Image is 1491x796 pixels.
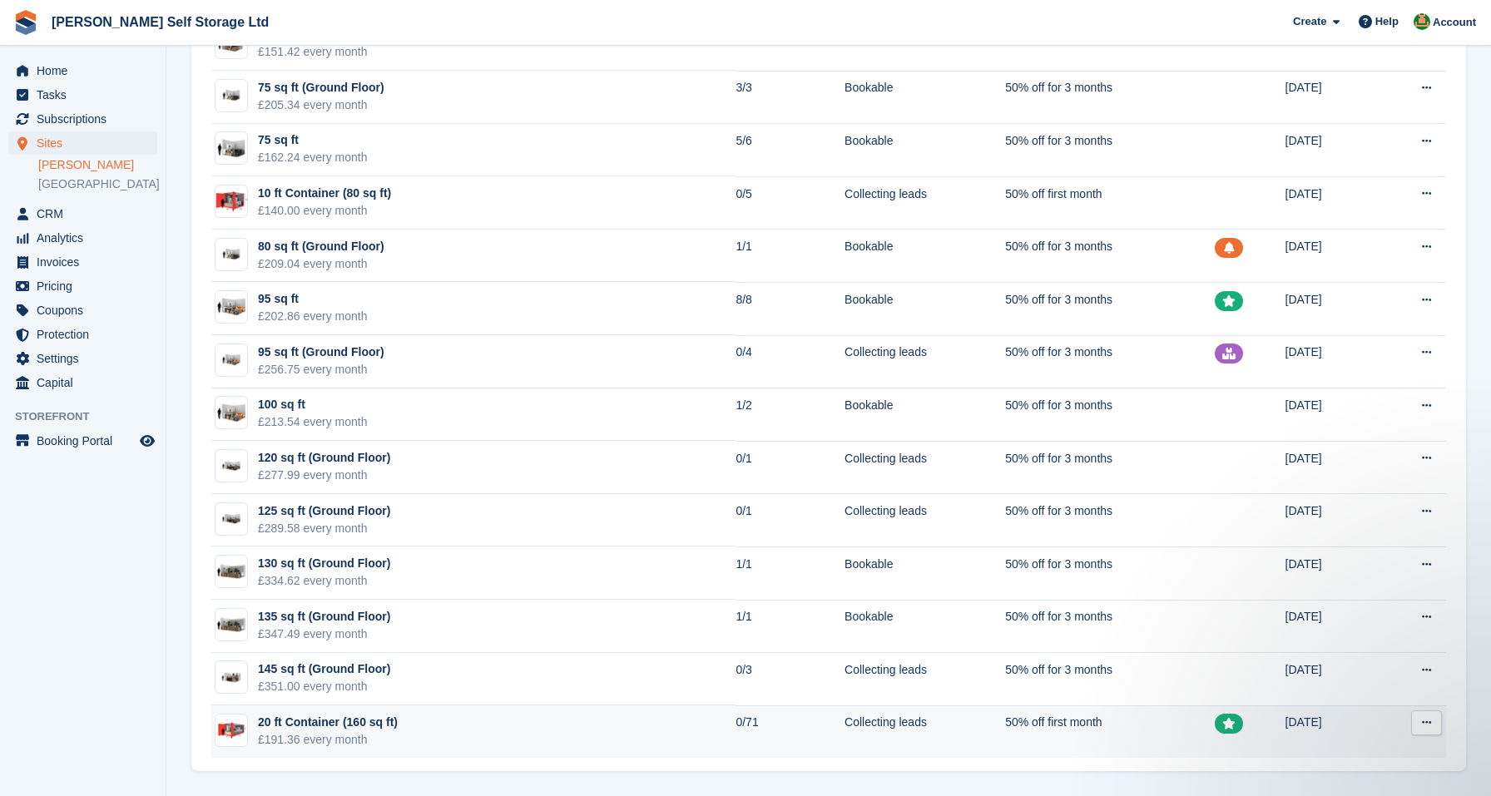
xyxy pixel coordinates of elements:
td: 1/1 [736,600,845,653]
td: 50% off for 3 months [1005,282,1215,335]
a: [PERSON_NAME] Self Storage Ltd [45,8,275,36]
a: menu [8,274,157,298]
div: 20 ft Container (160 sq ft) [258,714,398,731]
div: £256.75 every month [258,361,384,378]
td: 1/1 [736,230,845,283]
div: 10 ft Container (80 sq ft) [258,185,391,202]
td: Bookable [845,124,1005,177]
td: 50% off for 3 months [1005,494,1215,547]
td: Collecting leads [845,494,1005,547]
td: Collecting leads [845,705,1005,758]
div: 145 sq ft (Ground Floor) [258,660,390,678]
img: 100-sqft-unit.jpg [215,295,247,319]
td: 50% off for 3 months [1005,230,1215,283]
td: 50% off for 3 months [1005,600,1215,653]
td: 5/6 [736,124,845,177]
td: [DATE] [1285,71,1379,124]
div: £205.34 every month [258,96,384,114]
div: £140.00 every month [258,202,391,220]
img: 125-sqft-unit.jpg [215,509,247,528]
div: 130 sq ft (Ground Floor) [258,555,390,572]
img: 135-sqft-unit.jpg [215,560,247,584]
span: Coupons [37,299,136,322]
div: 120 sq ft (Ground Floor) [258,449,390,467]
td: Bookable [845,230,1005,283]
img: stora-icon-8386f47178a22dfd0bd8f6a31ec36ba5ce8667c1dd55bd0f319d3a0aa187defe.svg [13,10,38,35]
td: [DATE] [1285,230,1379,283]
span: Create [1293,13,1326,30]
span: Analytics [37,226,136,250]
td: 0/1 [736,494,845,547]
img: 125-sqft-unit.jpg [215,457,247,476]
td: 0/5 [736,176,845,230]
td: Collecting leads [845,335,1005,388]
a: menu [8,226,157,250]
td: 0/3 [736,653,845,706]
span: Storefront [15,408,166,425]
span: Account [1433,14,1476,31]
a: menu [8,83,157,106]
td: 0/4 [736,335,845,388]
img: 135-sqft-unit.jpg [215,613,247,637]
a: menu [8,59,157,82]
div: 125 sq ft (Ground Floor) [258,502,390,520]
a: menu [8,131,157,155]
div: £162.24 every month [258,149,368,166]
span: Invoices [37,250,136,274]
td: [DATE] [1285,705,1379,758]
td: 50% off for 3 months [1005,441,1215,494]
span: Capital [37,371,136,394]
div: £351.00 every month [258,678,390,695]
a: menu [8,323,157,346]
div: £277.99 every month [258,467,390,484]
td: 0/1 [736,441,845,494]
div: 135 sq ft (Ground Floor) [258,608,390,625]
td: 50% off first month [1005,176,1215,230]
td: 1/2 [736,388,845,442]
img: 20ftContainerDiagram.jpg [215,719,247,741]
div: £151.42 every month [258,43,368,61]
td: [DATE] [1285,653,1379,706]
div: 80 sq ft (Ground Floor) [258,238,384,255]
td: Bookable [845,546,1005,600]
td: [DATE] [1285,124,1379,177]
a: Preview store [137,431,157,451]
a: menu [8,371,157,394]
a: [GEOGRAPHIC_DATA] [38,176,157,192]
td: Bookable [845,71,1005,124]
img: 75-sqft-unit.jpg [215,245,247,264]
td: [DATE] [1285,494,1379,547]
div: 95 sq ft [258,290,368,308]
a: menu [8,107,157,131]
span: Subscriptions [37,107,136,131]
td: Collecting leads [845,441,1005,494]
td: [DATE] [1285,282,1379,335]
td: Bookable [845,600,1005,653]
td: 50% off for 3 months [1005,388,1215,442]
div: 75 sq ft (Ground Floor) [258,79,384,96]
img: 150-sqft-unit.jpg [215,668,247,687]
img: 75-sqft-unit.jpg [215,86,247,105]
a: menu [8,250,157,274]
span: Booking Portal [37,429,136,452]
td: 50% off for 3 months [1005,653,1215,706]
div: 95 sq ft (Ground Floor) [258,344,384,361]
td: 50% off for 3 months [1005,335,1215,388]
div: £347.49 every month [258,625,390,643]
td: 1/1 [736,546,845,600]
a: [PERSON_NAME] [38,157,157,173]
span: Sites [37,131,136,155]
span: Settings [37,347,136,370]
div: £202.86 every month [258,308,368,325]
td: 50% off first month [1005,705,1215,758]
td: 8/8 [736,282,845,335]
div: £191.36 every month [258,731,398,749]
td: 3/3 [736,71,845,124]
a: menu [8,429,157,452]
div: 75 sq ft [258,131,368,149]
td: 50% off for 3 months [1005,124,1215,177]
img: 10ftContainerDiagramCropped.jpg [215,191,247,211]
img: 100-sqft-unit.jpg [215,401,247,425]
a: menu [8,202,157,225]
div: £213.54 every month [258,413,368,431]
